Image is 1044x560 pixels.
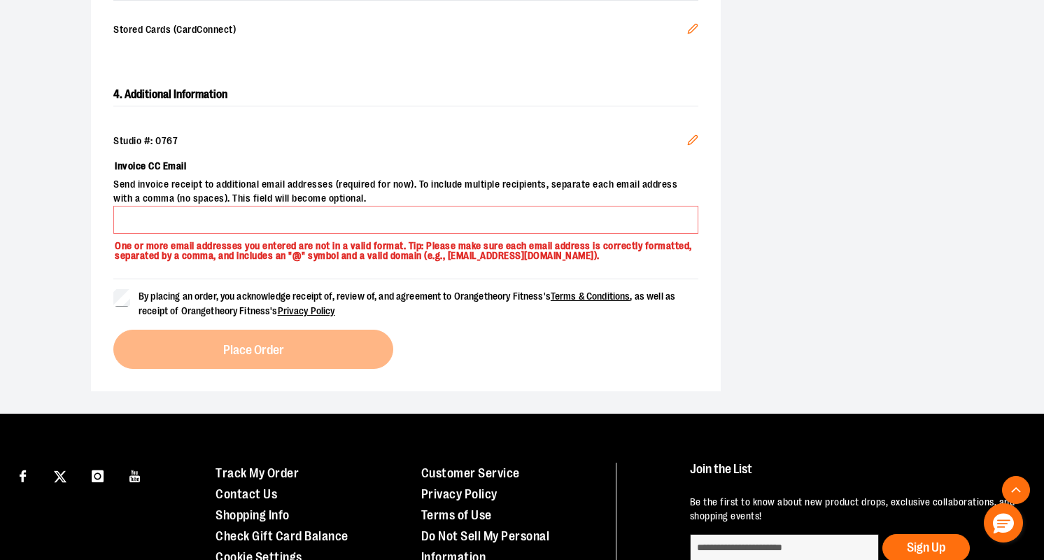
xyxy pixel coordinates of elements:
button: Edit [676,123,710,161]
div: Studio #: 0767 [113,134,698,148]
span: Sign Up [907,540,945,554]
a: Visit our Facebook page [10,463,35,487]
h2: 4. Additional Information [113,83,698,106]
a: Terms of Use [421,508,492,522]
span: By placing an order, you acknowledge receipt of, review of, and agreement to Orangetheory Fitness... [139,290,675,316]
a: Shopping Info [216,508,290,522]
p: One or more email addresses you entered are not in a valid format. Tip: Please make sure each ema... [113,234,698,262]
button: Hello, have a question? Let’s chat. [984,503,1023,542]
a: Check Gift Card Balance [216,529,348,543]
a: Privacy Policy [421,487,498,501]
a: Visit our X page [48,463,73,487]
a: Customer Service [421,466,520,480]
input: By placing an order, you acknowledge receipt of, review of, and agreement to Orangetheory Fitness... [113,289,130,306]
a: Contact Us [216,487,277,501]
a: Terms & Conditions [551,290,630,302]
a: Privacy Policy [278,305,335,316]
p: Be the first to know about new product drops, exclusive collaborations, and shopping events! [690,496,1017,524]
button: Back To Top [1002,476,1030,504]
h4: Join the List [690,463,1017,489]
label: Invoice CC Email [113,154,698,178]
a: Track My Order [216,466,299,480]
a: Visit our Youtube page [123,463,148,487]
button: Edit [676,12,710,50]
span: Stored Cards (CardConnect) [113,23,687,38]
span: Send invoice receipt to additional email addresses (required for now). To include multiple recipi... [113,178,698,206]
a: Visit our Instagram page [85,463,110,487]
img: Twitter [54,470,66,483]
